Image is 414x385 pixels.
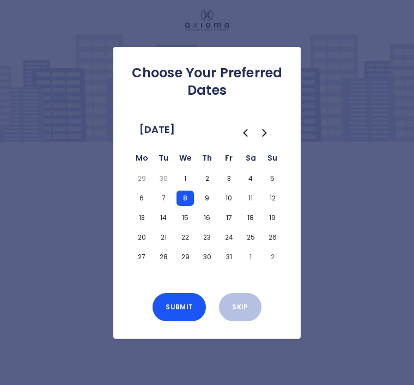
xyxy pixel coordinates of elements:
button: Wednesday, October 8th, 2025, selected [176,191,194,206]
th: Thursday [196,151,218,169]
button: Tuesday, September 30th, 2025 [155,171,172,186]
th: Saturday [240,151,261,169]
button: Saturday, October 18th, 2025 [242,210,259,225]
th: Tuesday [153,151,174,169]
button: Wednesday, October 15th, 2025 [176,210,194,225]
button: Thursday, October 30th, 2025 [198,249,216,265]
h2: Choose Your Preferred Dates [122,64,292,99]
button: Go to the Next Month [255,123,275,143]
img: Logo [185,9,229,30]
button: Saturday, October 11th, 2025 [242,191,259,206]
th: Friday [218,151,240,169]
th: Sunday [261,151,283,169]
button: Thursday, October 16th, 2025 [198,210,216,225]
button: Wednesday, October 1st, 2025 [176,171,194,186]
button: Thursday, October 9th, 2025 [198,191,216,206]
button: Sunday, October 26th, 2025 [264,230,281,245]
button: Friday, October 10th, 2025 [220,191,238,206]
button: Sunday, November 2nd, 2025 [264,249,281,265]
button: Monday, October 27th, 2025 [133,249,150,265]
button: Monday, October 20th, 2025 [133,230,150,245]
button: Thursday, October 2nd, 2025 [198,171,216,186]
button: Monday, October 6th, 2025 [133,191,150,206]
button: Friday, October 31st, 2025 [220,249,238,265]
button: Go to the Previous Month [235,123,255,143]
th: Monday [131,151,153,169]
button: Tuesday, October 7th, 2025 [155,191,172,206]
button: Wednesday, October 29th, 2025 [176,249,194,265]
button: Friday, October 24th, 2025 [220,230,238,245]
button: Skip [219,293,261,321]
button: Sunday, October 5th, 2025 [264,171,281,186]
button: Sunday, October 19th, 2025 [264,210,281,225]
button: Tuesday, October 28th, 2025 [155,249,172,265]
span: [DATE] [139,121,175,138]
button: Saturday, November 1st, 2025 [242,249,259,265]
th: Wednesday [174,151,196,169]
button: Sunday, October 12th, 2025 [264,191,281,206]
button: Submit [153,293,206,321]
button: Wednesday, October 22nd, 2025 [176,230,194,245]
button: Monday, October 13th, 2025 [133,210,150,225]
button: Saturday, October 25th, 2025 [242,230,259,245]
button: Saturday, October 4th, 2025 [242,171,259,186]
button: Friday, October 3rd, 2025 [220,171,238,186]
button: Monday, September 29th, 2025 [133,171,150,186]
button: Friday, October 17th, 2025 [220,210,238,225]
table: October 2025 [131,151,283,267]
button: Tuesday, October 21st, 2025 [155,230,172,245]
button: Thursday, October 23rd, 2025 [198,230,216,245]
button: Tuesday, October 14th, 2025 [155,210,172,225]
